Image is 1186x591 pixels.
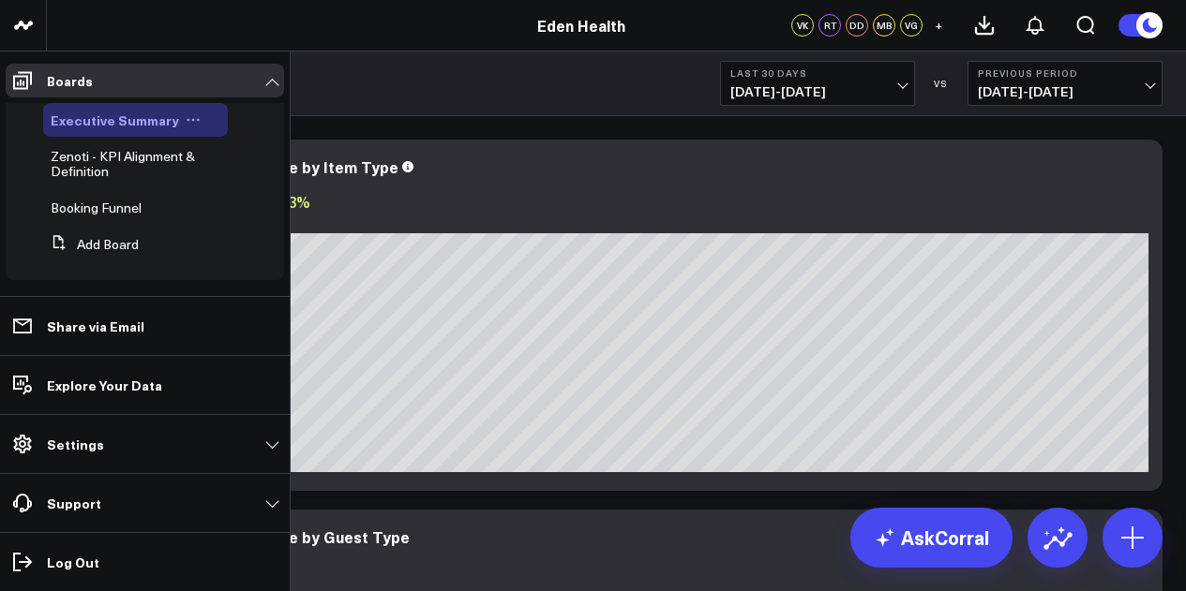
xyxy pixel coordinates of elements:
b: Last 30 Days [730,67,905,79]
div: MB [873,14,895,37]
div: RT [818,14,841,37]
div: DD [846,14,868,37]
a: Log Out [6,545,284,579]
a: Zenoti - KPI Alignment & Definition [51,149,206,179]
a: AskCorral [850,508,1013,568]
button: Last 30 Days[DATE]-[DATE] [720,61,915,106]
p: Settings [47,436,104,451]
span: Executive Summary [51,111,179,129]
a: Eden Health [537,15,625,36]
div: VK [791,14,814,37]
span: + [935,19,943,32]
b: Previous Period [978,67,1152,79]
a: Booking Funnel [51,200,142,215]
button: + [927,14,950,37]
p: Log Out [47,554,99,569]
p: Share via Email [47,318,144,333]
span: Zenoti - KPI Alignment & Definition [51,147,195,180]
button: Add Board [43,228,139,261]
span: [DATE] - [DATE] [730,84,905,99]
div: VG [900,14,923,37]
span: Booking Funnel [51,199,142,216]
p: Support [47,495,101,510]
div: VS [924,78,958,89]
div: Previous: $58.33k [84,218,1148,233]
button: Previous Period[DATE]-[DATE] [968,61,1163,106]
a: Executive Summary [51,112,179,127]
span: [DATE] - [DATE] [978,84,1152,99]
p: Boards [47,73,93,88]
p: Explore Your Data [47,377,162,392]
